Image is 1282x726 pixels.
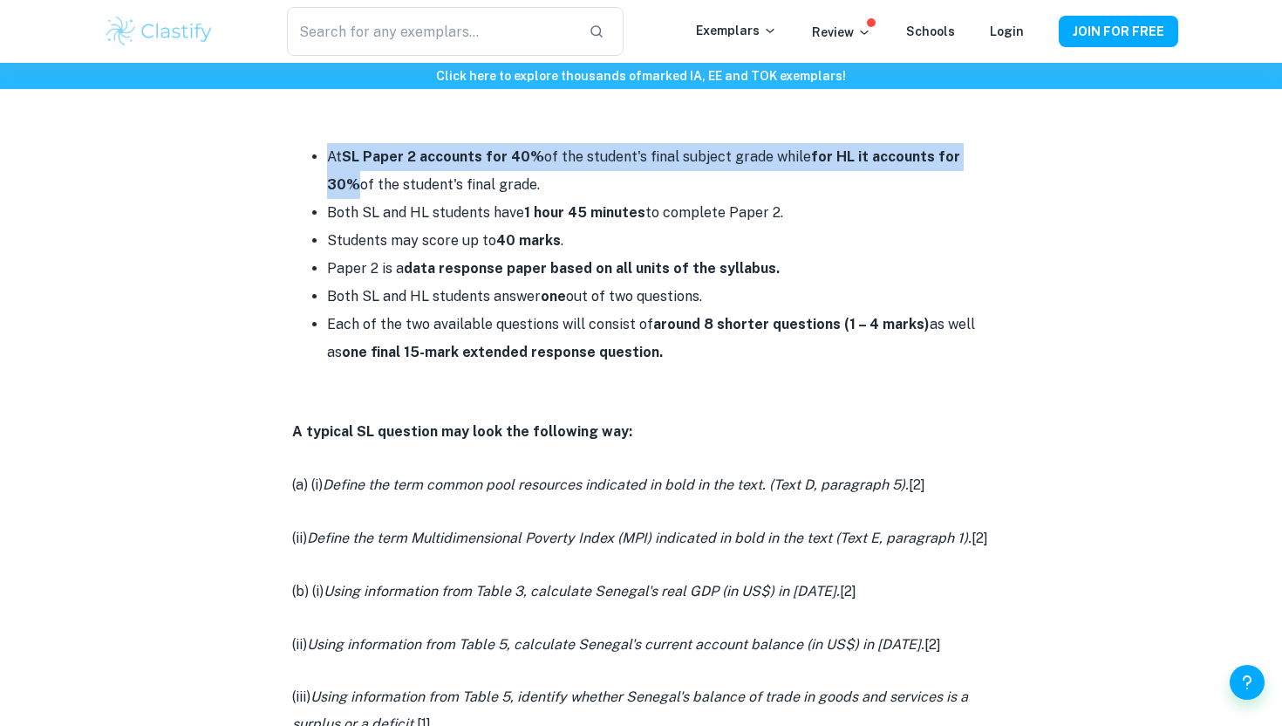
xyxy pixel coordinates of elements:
strong: (1 – 4 marks) [844,316,930,332]
i: Define the term Multidimensional Poverty Index (MPI) indicated in bold in the text (Text E, parag... [307,530,972,546]
p: Exemplars [696,21,777,40]
li: At of the student's final subject grade while of the student's final grade. [327,143,990,199]
strong: 40 marks [496,232,561,249]
input: Search for any exemplars... [287,7,575,56]
i: Using information from Table 3, calculate Senegal's real GDP (in US$) in [DATE]. [324,583,840,599]
p: (ii) [2] [292,525,990,551]
strong: one final 15-mark extended response question. [342,344,663,360]
p: (b) (i) [2] [292,579,990,605]
strong: 1 hour 45 [524,204,587,221]
li: Both SL and HL students have to complete Paper 2. [327,199,990,227]
p: (a) (i) [2] [292,472,990,498]
i: Using information from Table 5, calculate Senegal's current account balance (in US$) in [DATE]. [307,636,924,653]
li: Each of the two available questions will consist of as well as [327,311,990,366]
li: Paper 2 is a [327,255,990,283]
button: Help and Feedback [1230,665,1265,700]
h6: Click here to explore thousands of marked IA, EE and TOK exemplars ! [3,66,1279,86]
p: (ii) [2] [292,632,990,658]
strong: one [541,288,566,305]
a: Login [990,24,1024,38]
button: JOIN FOR FREE [1059,16,1178,47]
img: Clastify logo [104,14,215,49]
i: Define the term common pool resources indicated in bold in the text. (Text D, paragraph 5). [323,476,909,493]
strong: data response paper based on all units of the syllabus. [404,260,780,277]
a: Schools [906,24,955,38]
strong: A typical SL question may look the following way: [292,423,632,440]
strong: SL Paper 2 accounts for 40% [342,148,544,165]
li: Both SL and HL students answer out of two questions. [327,283,990,311]
p: Review [812,23,871,42]
strong: around 8 shorter questions [653,316,841,332]
strong: minutes [590,204,645,221]
li: Students may score up to . [327,227,990,255]
strong: for HL it accounts for 30% [327,148,960,193]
